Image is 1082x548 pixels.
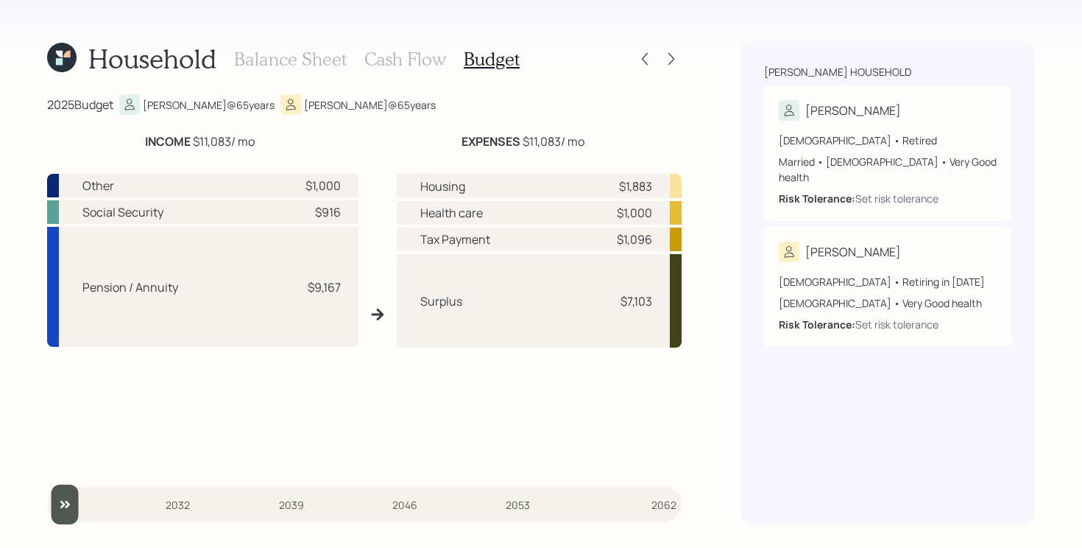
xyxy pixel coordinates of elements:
[82,203,163,221] div: Social Security
[234,49,347,70] h3: Balance Sheet
[779,133,997,148] div: [DEMOGRAPHIC_DATA] • Retired
[462,133,584,150] div: $11,083 / mo
[88,43,216,74] h1: Household
[619,178,652,195] div: $1,883
[617,231,652,248] div: $1,096
[82,177,114,194] div: Other
[764,65,911,80] div: [PERSON_NAME] household
[143,97,275,113] div: [PERSON_NAME] @ 65 years
[420,231,490,248] div: Tax Payment
[620,292,652,310] div: $7,103
[308,278,341,296] div: $9,167
[779,274,997,289] div: [DEMOGRAPHIC_DATA] • Retiring in [DATE]
[145,133,255,150] div: $11,083 / mo
[315,203,341,221] div: $916
[305,177,341,194] div: $1,000
[805,243,901,261] div: [PERSON_NAME]
[145,133,191,150] b: INCOME
[464,49,520,70] h3: Budget
[855,317,938,332] div: Set risk tolerance
[420,178,465,195] div: Housing
[855,191,938,206] div: Set risk tolerance
[779,317,855,331] b: Risk Tolerance:
[47,96,113,113] div: 2025 Budget
[364,49,446,70] h3: Cash Flow
[779,154,997,185] div: Married • [DEMOGRAPHIC_DATA] • Very Good health
[779,295,997,311] div: [DEMOGRAPHIC_DATA] • Very Good health
[779,192,855,205] b: Risk Tolerance:
[462,133,520,150] b: EXPENSES
[304,97,436,113] div: [PERSON_NAME] @ 65 years
[420,292,462,310] div: Surplus
[617,204,652,222] div: $1,000
[420,204,483,222] div: Health care
[805,102,901,119] div: [PERSON_NAME]
[82,278,178,296] div: Pension / Annuity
